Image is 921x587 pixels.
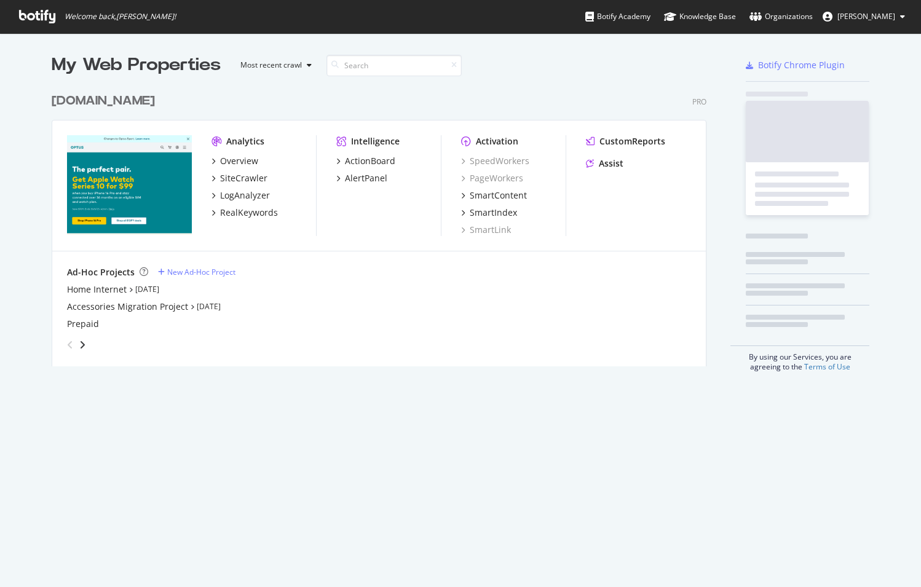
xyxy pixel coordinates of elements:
a: [DATE] [197,301,221,312]
div: Analytics [226,135,264,148]
a: [DATE] [135,284,159,294]
a: ActionBoard [336,155,395,167]
a: Overview [211,155,258,167]
a: SmartLink [461,224,511,236]
a: New Ad-Hoc Project [158,267,235,277]
a: PageWorkers [461,172,523,184]
div: Botify Academy [585,10,650,23]
a: LogAnalyzer [211,189,270,202]
a: RealKeywords [211,207,278,219]
a: Assist [586,157,623,170]
span: Aidan Beanland [837,11,895,22]
a: AlertPanel [336,172,387,184]
div: Ad-Hoc Projects [67,266,135,278]
div: AlertPanel [345,172,387,184]
div: LogAnalyzer [220,189,270,202]
div: Overview [220,155,258,167]
span: Welcome back, [PERSON_NAME] ! [65,12,176,22]
div: Pro [692,97,706,107]
input: Search [326,55,462,76]
a: CustomReports [586,135,665,148]
button: Most recent crawl [231,55,317,75]
div: RealKeywords [220,207,278,219]
a: SmartContent [461,189,527,202]
div: Organizations [749,10,813,23]
div: Intelligence [351,135,400,148]
a: [DOMAIN_NAME] [52,92,160,110]
a: Home Internet [67,283,127,296]
a: SmartIndex [461,207,517,219]
a: Accessories Migration Project [67,301,188,313]
a: Prepaid [67,318,99,330]
button: [PERSON_NAME] [813,7,915,26]
img: optus.com.au [67,135,192,235]
div: CustomReports [599,135,665,148]
div: By using our Services, you are agreeing to the [730,345,869,372]
a: Terms of Use [804,361,850,372]
div: New Ad-Hoc Project [167,267,235,277]
div: angle-left [62,335,78,355]
div: Most recent crawl [240,61,302,69]
div: Activation [476,135,518,148]
div: ActionBoard [345,155,395,167]
div: [DOMAIN_NAME] [52,92,155,110]
div: angle-right [78,339,87,351]
div: Assist [599,157,623,170]
a: Botify Chrome Plugin [746,59,845,71]
div: Knowledge Base [664,10,736,23]
div: SmartIndex [470,207,517,219]
div: My Web Properties [52,53,221,77]
div: SmartContent [470,189,527,202]
div: Botify Chrome Plugin [758,59,845,71]
a: SpeedWorkers [461,155,529,167]
a: SiteCrawler [211,172,267,184]
div: SiteCrawler [220,172,267,184]
div: grid [52,77,716,366]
